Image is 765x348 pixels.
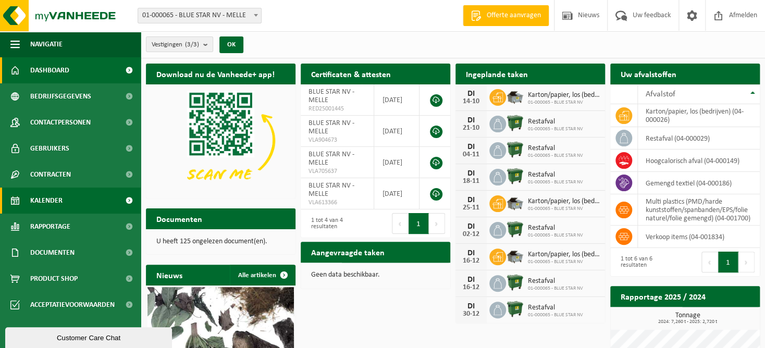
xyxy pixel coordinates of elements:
[615,319,760,325] span: 2024: 7,260 t - 2025: 2,720 t
[638,172,760,194] td: gemengd textiel (04-000186)
[230,265,294,285] a: Alle artikelen
[461,231,482,238] div: 02-12
[301,64,401,84] h2: Certificaten & attesten
[309,105,366,113] span: RED25001445
[309,88,354,104] span: BLUE STAR NV - MELLE
[138,8,262,23] span: 01-000065 - BLUE STAR NV - MELLE
[528,312,583,318] span: 01-000065 - BLUE STAR NV
[30,240,75,266] span: Documenten
[506,300,524,318] img: WB-1100-HPE-GN-01
[528,259,600,265] span: 01-000065 - BLUE STAR NV
[461,116,482,125] div: DI
[682,306,759,327] a: Bekijk rapportage
[156,238,285,245] p: U heeft 125 ongelezen document(en).
[306,212,371,235] div: 1 tot 4 van 4 resultaten
[30,188,63,214] span: Kalender
[506,220,524,238] img: WB-1100-HPE-GN-01
[138,8,261,23] span: 01-000065 - BLUE STAR NV - MELLE
[638,127,760,150] td: restafval (04-000029)
[528,251,600,259] span: Karton/papier, los (bedrijven)
[461,310,482,318] div: 30-12
[638,150,760,172] td: hoogcalorisch afval (04-000149)
[461,284,482,291] div: 16-12
[528,285,583,292] span: 01-000065 - BLUE STAR NV
[718,252,738,272] button: 1
[506,114,524,132] img: WB-1100-HPE-GN-01
[615,251,680,274] div: 1 tot 6 van 6 resultaten
[528,126,583,132] span: 01-000065 - BLUE STAR NV
[461,276,482,284] div: DI
[301,242,395,262] h2: Aangevraagde taken
[309,136,366,144] span: VLA904673
[528,277,583,285] span: Restafval
[528,197,600,206] span: Karton/papier, los (bedrijven)
[146,64,285,84] h2: Download nu de Vanheede+ app!
[30,266,78,292] span: Product Shop
[461,196,482,204] div: DI
[738,252,755,272] button: Next
[146,208,213,229] h2: Documenten
[506,167,524,185] img: WB-1100-HPE-GN-01
[461,204,482,212] div: 25-11
[461,302,482,310] div: DI
[506,247,524,265] img: WB-5000-GAL-GY-01
[461,169,482,178] div: DI
[146,265,193,285] h2: Nieuws
[506,88,524,105] img: WB-5000-GAL-GY-01
[461,257,482,265] div: 16-12
[638,194,760,226] td: multi plastics (PMD/harde kunststoffen/spanbanden/EPS/folie naturel/folie gemengd) (04-001700)
[528,224,583,232] span: Restafval
[461,222,482,231] div: DI
[610,64,687,84] h2: Uw afvalstoffen
[506,141,524,158] img: WB-1100-HPE-GN-01
[146,84,295,196] img: Download de VHEPlus App
[146,36,213,52] button: Vestigingen(3/3)
[374,84,419,116] td: [DATE]
[30,161,71,188] span: Contracten
[528,232,583,239] span: 01-000065 - BLUE STAR NV
[219,36,243,53] button: OK
[5,325,174,348] iframe: chat widget
[374,116,419,147] td: [DATE]
[409,213,429,234] button: 1
[461,249,482,257] div: DI
[309,167,366,176] span: VLA705637
[646,90,675,98] span: Afvalstof
[461,143,482,151] div: DI
[528,153,583,159] span: 01-000065 - BLUE STAR NV
[309,182,354,198] span: BLUE STAR NV - MELLE
[30,83,91,109] span: Bedrijfsgegevens
[528,304,583,312] span: Restafval
[461,90,482,98] div: DI
[528,179,583,185] span: 01-000065 - BLUE STAR NV
[392,213,409,234] button: Previous
[30,109,91,135] span: Contactpersonen
[528,91,600,100] span: Karton/papier, los (bedrijven)
[374,147,419,178] td: [DATE]
[528,100,600,106] span: 01-000065 - BLUE STAR NV
[615,312,760,325] h3: Tonnage
[506,194,524,212] img: WB-5000-GAL-GY-01
[461,98,482,105] div: 14-10
[528,206,600,212] span: 01-000065 - BLUE STAR NV
[461,125,482,132] div: 21-10
[429,213,445,234] button: Next
[374,178,419,209] td: [DATE]
[30,57,69,83] span: Dashboard
[638,104,760,127] td: karton/papier, los (bedrijven) (04-000026)
[309,151,354,167] span: BLUE STAR NV - MELLE
[309,198,366,207] span: VLA613366
[309,119,354,135] span: BLUE STAR NV - MELLE
[311,271,440,279] p: Geen data beschikbaar.
[463,5,549,26] a: Offerte aanvragen
[30,31,63,57] span: Navigatie
[506,274,524,291] img: WB-1100-HPE-GN-01
[185,41,199,48] count: (3/3)
[638,226,760,248] td: verkoop items (04-001834)
[528,144,583,153] span: Restafval
[152,37,199,53] span: Vestigingen
[701,252,718,272] button: Previous
[455,64,538,84] h2: Ingeplande taken
[610,286,716,306] h2: Rapportage 2025 / 2024
[461,151,482,158] div: 04-11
